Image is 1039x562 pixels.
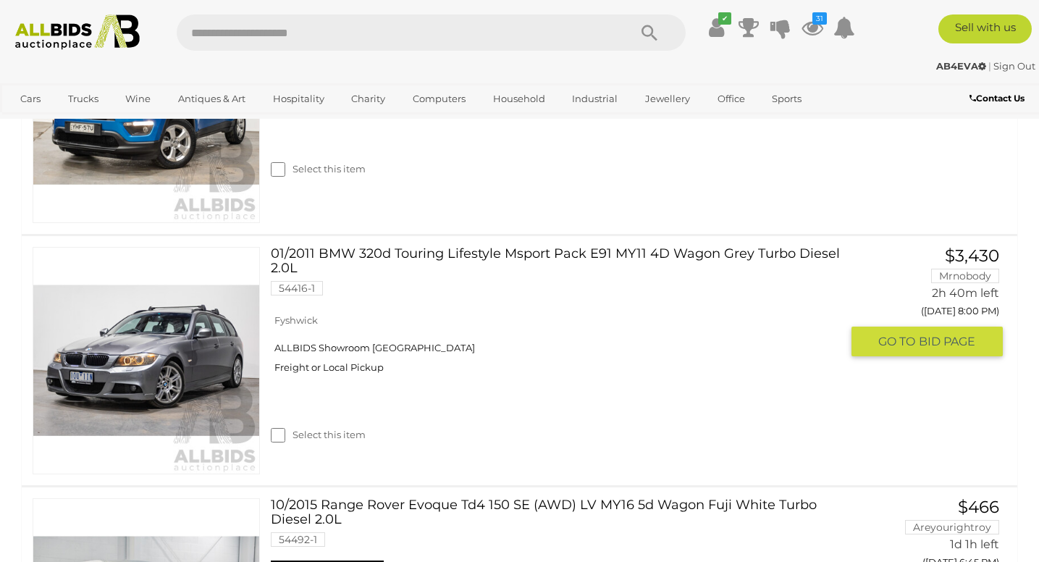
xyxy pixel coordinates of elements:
[919,334,975,349] span: BID PAGE
[862,247,1003,358] a: $3,430 Mrnobody 2h 40m left ([DATE] 8:00 PM) GO TOBID PAGE
[636,87,699,111] a: Jewellery
[271,428,366,442] label: Select this item
[282,247,841,306] a: 01/2011 BMW 320d Touring Lifestyle Msport Pack E91 MY11 4D Wagon Grey Turbo Diesel 2.0L 54416-1
[938,14,1031,43] a: Sell with us
[802,14,823,41] a: 31
[936,60,986,72] strong: AB4EVA
[11,111,132,135] a: [GEOGRAPHIC_DATA]
[484,87,555,111] a: Household
[812,12,827,25] i: 31
[563,87,627,111] a: Industrial
[706,14,728,41] a: ✔
[969,91,1028,106] a: Contact Us
[59,87,108,111] a: Trucks
[851,327,1003,356] button: GO TOBID PAGE
[969,93,1025,104] b: Contact Us
[988,60,991,72] span: |
[878,334,919,349] span: GO TO
[169,87,255,111] a: Antiques & Art
[8,14,148,50] img: Allbids.com.au
[613,14,686,51] button: Search
[282,498,841,558] a: 10/2015 Range Rover Evoque Td4 150 SE (AWD) LV MY16 5d Wagon Fuji White Turbo Diesel 2.0L 54492-1
[718,12,731,25] i: ✔
[342,87,395,111] a: Charity
[403,87,475,111] a: Computers
[708,87,754,111] a: Office
[936,60,988,72] a: AB4EVA
[271,162,366,176] label: Select this item
[264,87,334,111] a: Hospitality
[958,497,999,517] span: $466
[116,87,160,111] a: Wine
[993,60,1035,72] a: Sign Out
[945,246,999,266] span: $3,430
[762,87,811,111] a: Sports
[11,87,50,111] a: Cars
